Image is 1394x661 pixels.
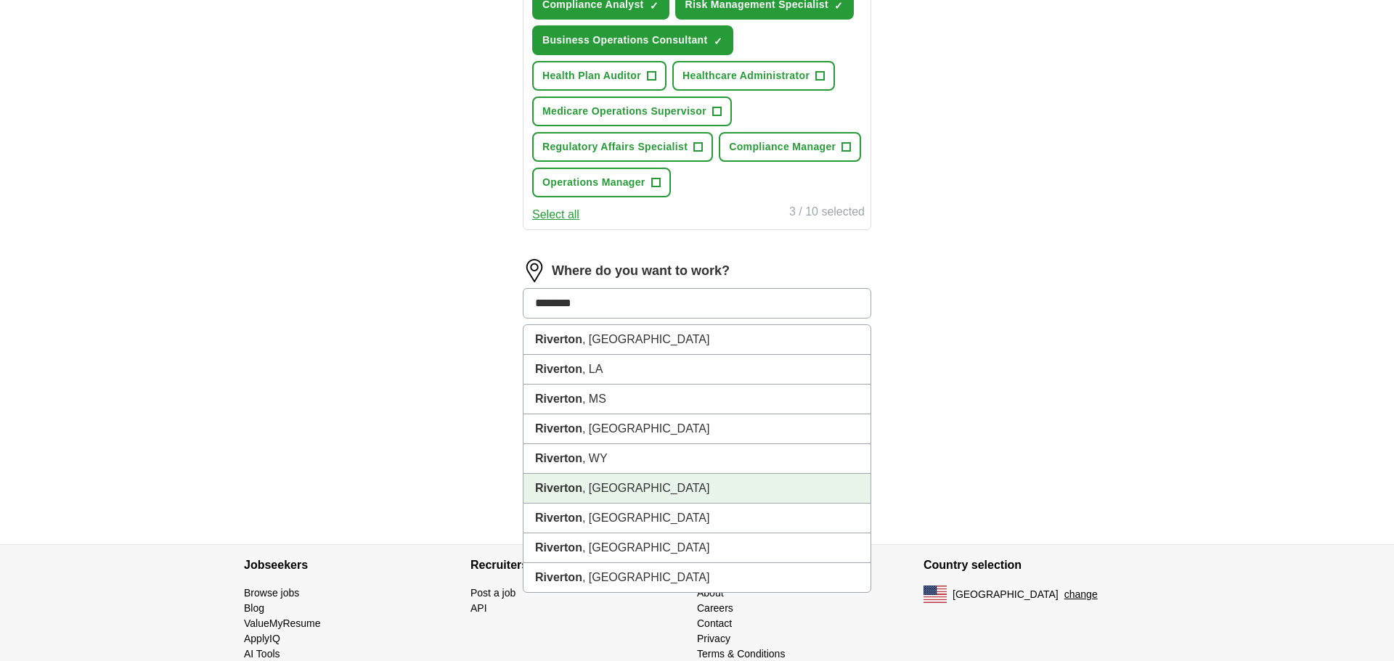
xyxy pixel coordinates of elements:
[542,139,688,155] span: Regulatory Affairs Specialist
[532,61,667,91] button: Health Plan Auditor
[542,33,708,48] span: Business Operations Consultant
[532,97,732,126] button: Medicare Operations Supervisor
[470,602,487,614] a: API
[953,587,1059,602] span: [GEOGRAPHIC_DATA]
[470,587,515,599] a: Post a job
[542,175,645,190] span: Operations Manager
[532,132,713,162] button: Regulatory Affairs Specialist
[523,533,871,563] li: , [GEOGRAPHIC_DATA]
[523,385,871,414] li: , MS
[523,444,871,474] li: , WY
[244,602,264,614] a: Blog
[523,325,871,355] li: , [GEOGRAPHIC_DATA]
[719,132,861,162] button: Compliance Manager
[682,68,810,83] span: Healthcare Administrator
[523,355,871,385] li: , LA
[552,261,730,281] label: Where do you want to work?
[672,61,835,91] button: Healthcare Administrator
[697,587,724,599] a: About
[532,206,579,223] button: Select all
[244,587,299,599] a: Browse jobs
[697,633,730,644] a: Privacy
[714,36,722,47] span: ✓
[535,512,582,524] strong: Riverton
[697,602,733,614] a: Careers
[789,203,865,223] div: 3 / 10 selected
[1064,587,1098,602] button: change
[535,393,582,405] strong: Riverton
[535,333,582,345] strong: Riverton
[535,452,582,464] strong: Riverton
[523,504,871,533] li: , [GEOGRAPHIC_DATA]
[697,617,732,629] a: Contact
[535,541,582,554] strong: Riverton
[535,571,582,583] strong: Riverton
[729,139,836,155] span: Compliance Manager
[542,104,706,119] span: Medicare Operations Supervisor
[244,617,321,629] a: ValueMyResume
[535,363,582,375] strong: Riverton
[532,25,733,55] button: Business Operations Consultant✓
[244,648,280,660] a: AI Tools
[924,586,947,603] img: US flag
[523,474,871,504] li: , [GEOGRAPHIC_DATA]
[523,563,871,592] li: , [GEOGRAPHIC_DATA]
[542,68,641,83] span: Health Plan Auditor
[924,545,1150,586] h4: Country selection
[697,648,785,660] a: Terms & Conditions
[532,168,671,197] button: Operations Manager
[244,633,280,644] a: ApplyIQ
[523,259,546,282] img: location.png
[535,422,582,435] strong: Riverton
[523,414,871,444] li: , [GEOGRAPHIC_DATA]
[535,482,582,494] strong: Riverton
